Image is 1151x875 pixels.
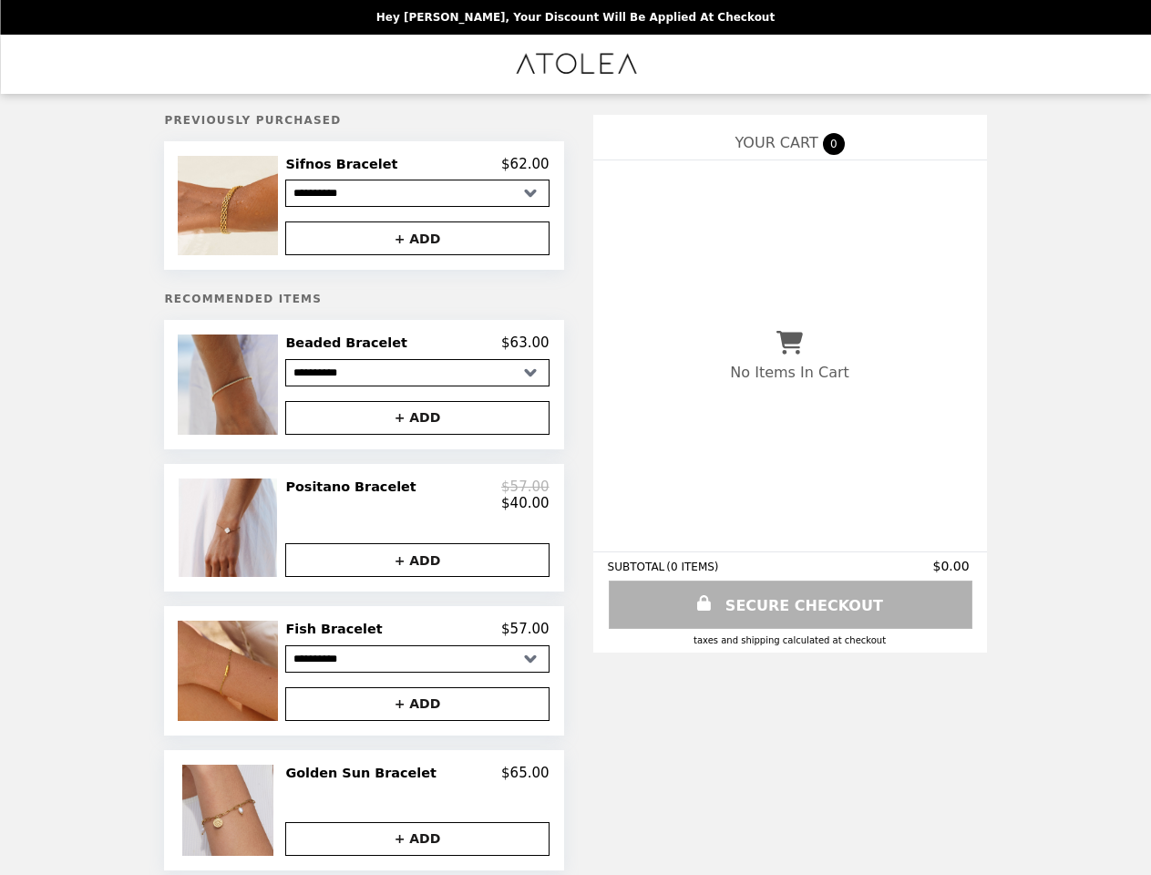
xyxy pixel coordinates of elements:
[608,635,972,645] div: Taxes and Shipping calculated at checkout
[501,495,550,511] p: $40.00
[376,11,775,24] p: Hey [PERSON_NAME], your discount will be applied at checkout
[285,359,549,386] select: Select a product variant
[178,335,282,434] img: Beaded Bracelet
[285,156,405,172] h2: Sifnos Bracelet
[501,621,550,637] p: $57.00
[285,221,549,255] button: + ADD
[285,765,443,781] h2: Golden Sun Bracelet
[164,293,563,305] h5: Recommended Items
[608,561,667,573] span: SUBTOTAL
[178,156,282,255] img: Sifnos Bracelet
[285,180,549,207] select: Select a product variant
[501,335,550,351] p: $63.00
[285,822,549,856] button: + ADD
[285,401,549,435] button: + ADD
[823,133,845,155] span: 0
[513,46,638,83] img: Brand Logo
[285,621,389,637] h2: Fish Bracelet
[730,364,848,381] p: No Items In Cart
[501,156,550,172] p: $62.00
[285,479,423,495] h2: Positano Bracelet
[285,335,414,351] h2: Beaded Bracelet
[501,765,550,781] p: $65.00
[182,765,278,856] img: Golden Sun Bracelet
[179,479,282,577] img: Positano Bracelet
[164,114,563,127] h5: Previously Purchased
[285,687,549,721] button: + ADD
[285,543,549,577] button: + ADD
[178,621,282,720] img: Fish Bracelet
[501,479,550,495] p: $57.00
[285,645,549,673] select: Select a product variant
[666,561,718,573] span: ( 0 ITEMS )
[735,134,817,151] span: YOUR CART
[932,559,971,573] span: $0.00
